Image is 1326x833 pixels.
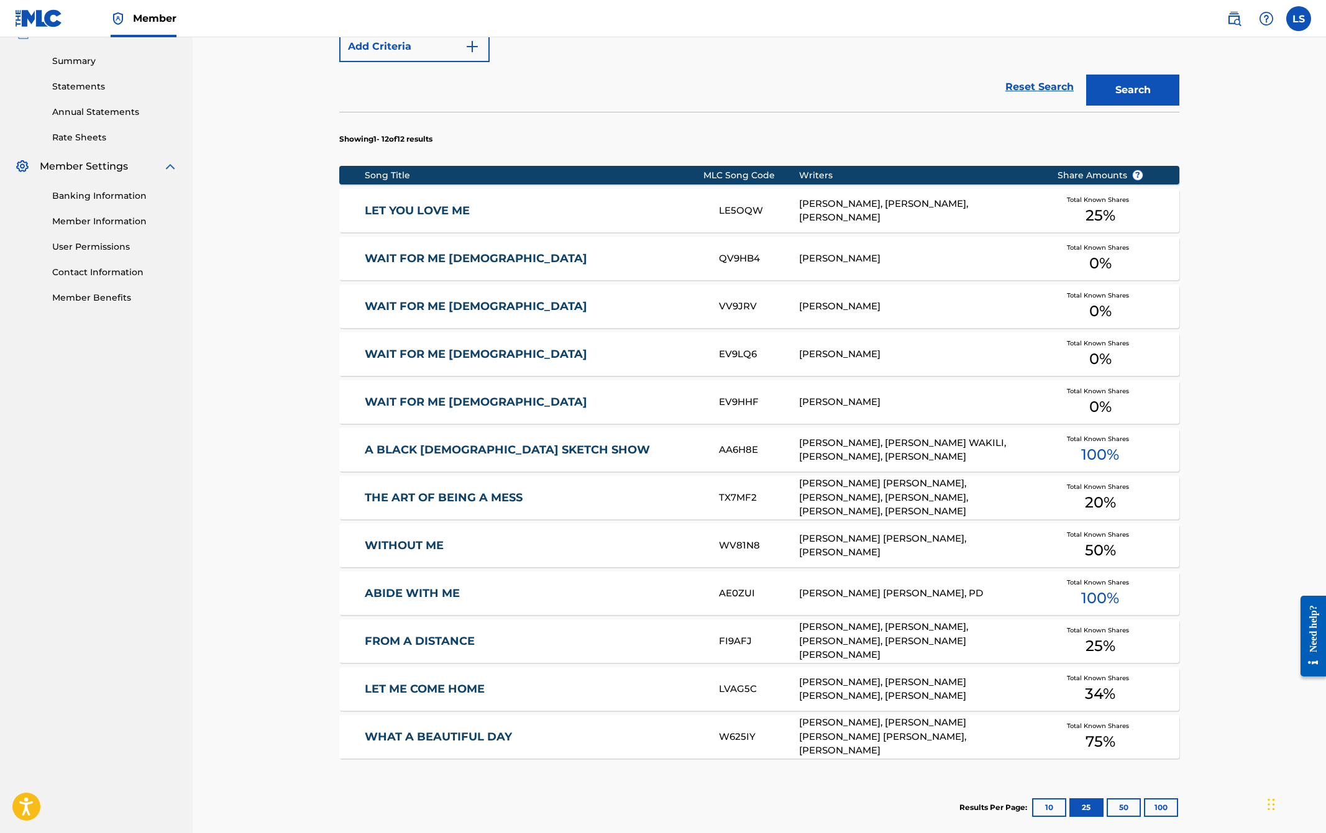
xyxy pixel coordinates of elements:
[1144,798,1178,817] button: 100
[365,252,703,266] a: WAIT FOR ME [DEMOGRAPHIC_DATA]
[799,532,1038,560] div: [PERSON_NAME] [PERSON_NAME], [PERSON_NAME]
[1259,11,1274,26] img: help
[1067,482,1134,491] span: Total Known Shares
[365,347,703,362] a: WAIT FOR ME [DEMOGRAPHIC_DATA]
[52,80,178,93] a: Statements
[1227,11,1241,26] img: search
[799,252,1038,266] div: [PERSON_NAME]
[1067,673,1134,683] span: Total Known Shares
[1133,170,1143,180] span: ?
[719,539,798,553] div: WV81N8
[1081,587,1119,609] span: 100 %
[1086,204,1115,227] span: 25 %
[719,634,798,649] div: FI9AFJ
[365,443,703,457] a: A BLACK [DEMOGRAPHIC_DATA] SKETCH SHOW
[1222,6,1246,31] a: Public Search
[1067,434,1134,444] span: Total Known Shares
[52,240,178,253] a: User Permissions
[719,395,798,409] div: EV9HHF
[1067,243,1134,252] span: Total Known Shares
[1058,169,1143,182] span: Share Amounts
[163,159,178,174] img: expand
[799,347,1038,362] div: [PERSON_NAME]
[799,299,1038,314] div: [PERSON_NAME]
[1067,530,1134,539] span: Total Known Shares
[1081,444,1119,466] span: 100 %
[111,11,126,26] img: Top Rightsholder
[1085,539,1116,562] span: 50 %
[1089,252,1112,275] span: 0 %
[365,204,703,218] a: LET YOU LOVE ME
[703,169,799,182] div: MLC Song Code
[1069,798,1104,817] button: 25
[465,39,480,54] img: 9d2ae6d4665cec9f34b9.svg
[15,159,30,174] img: Member Settings
[40,159,128,174] span: Member Settings
[719,586,798,601] div: AE0ZUI
[799,169,1038,182] div: Writers
[1089,348,1112,370] span: 0 %
[799,476,1038,519] div: [PERSON_NAME] [PERSON_NAME], [PERSON_NAME], [PERSON_NAME], [PERSON_NAME], [PERSON_NAME]
[52,189,178,203] a: Banking Information
[365,491,703,505] a: THE ART OF BEING A MESS
[365,299,703,314] a: WAIT FOR ME [DEMOGRAPHIC_DATA]
[52,131,178,144] a: Rate Sheets
[365,586,703,601] a: ABIDE WITH ME
[719,443,798,457] div: AA6H8E
[1089,300,1112,322] span: 0 %
[1286,6,1311,31] div: User Menu
[719,682,798,696] div: LVAG5C
[799,197,1038,225] div: [PERSON_NAME], [PERSON_NAME], [PERSON_NAME]
[1086,635,1115,657] span: 25 %
[1067,339,1134,348] span: Total Known Shares
[365,682,703,696] a: LET ME COME HOME
[52,215,178,228] a: Member Information
[719,347,798,362] div: EV9LQ6
[719,730,798,744] div: W625IY
[1085,491,1116,514] span: 20 %
[1107,798,1141,817] button: 50
[719,252,798,266] div: QV9HB4
[1086,731,1115,753] span: 75 %
[799,395,1038,409] div: [PERSON_NAME]
[1067,291,1134,300] span: Total Known Shares
[1268,786,1275,823] div: Drag
[999,73,1080,101] a: Reset Search
[15,9,63,27] img: MLC Logo
[719,299,798,314] div: VV9JRV
[1032,798,1066,817] button: 10
[799,586,1038,601] div: [PERSON_NAME] [PERSON_NAME], PD
[339,134,432,145] p: Showing 1 - 12 of 12 results
[799,716,1038,758] div: [PERSON_NAME], [PERSON_NAME] [PERSON_NAME] [PERSON_NAME], [PERSON_NAME]
[365,730,703,744] a: WHAT A BEAUTIFUL DAY
[1067,721,1134,731] span: Total Known Shares
[1067,626,1134,635] span: Total Known Shares
[799,620,1038,662] div: [PERSON_NAME], [PERSON_NAME], [PERSON_NAME], [PERSON_NAME] [PERSON_NAME]
[1085,683,1115,705] span: 34 %
[365,169,703,182] div: Song Title
[799,675,1038,703] div: [PERSON_NAME], [PERSON_NAME] [PERSON_NAME], [PERSON_NAME]
[1264,773,1326,833] iframe: Chat Widget
[1086,75,1179,106] button: Search
[719,204,798,218] div: LE5OQW
[133,11,176,25] span: Member
[1067,578,1134,587] span: Total Known Shares
[52,55,178,68] a: Summary
[1291,586,1326,686] iframe: Resource Center
[1089,396,1112,418] span: 0 %
[365,539,703,553] a: WITHOUT ME
[365,634,703,649] a: FROM A DISTANCE
[1067,386,1134,396] span: Total Known Shares
[52,291,178,304] a: Member Benefits
[339,31,490,62] button: Add Criteria
[365,395,703,409] a: WAIT FOR ME [DEMOGRAPHIC_DATA]
[959,802,1030,813] p: Results Per Page:
[52,266,178,279] a: Contact Information
[799,436,1038,464] div: [PERSON_NAME], [PERSON_NAME] WAKILI, [PERSON_NAME], [PERSON_NAME]
[719,491,798,505] div: TX7MF2
[1254,6,1279,31] div: Help
[52,106,178,119] a: Annual Statements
